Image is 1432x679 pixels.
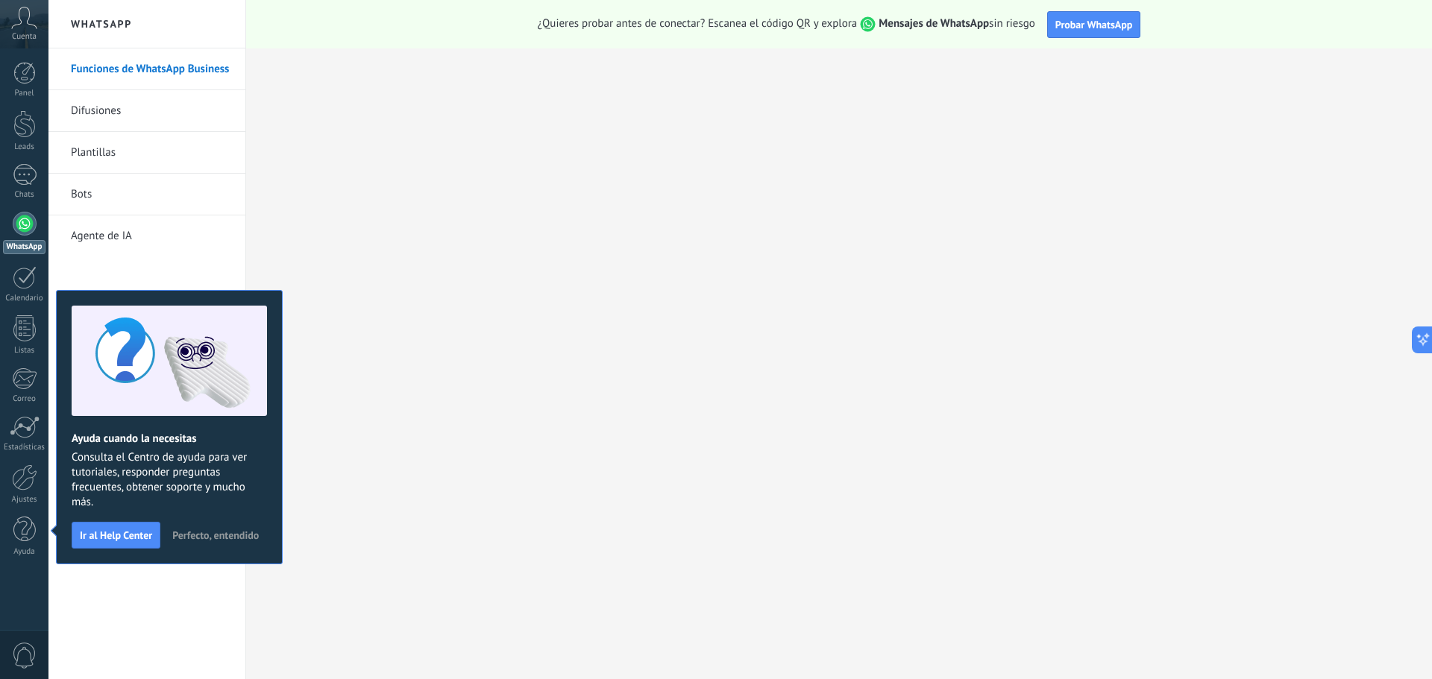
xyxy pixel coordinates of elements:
span: Cuenta [12,32,37,42]
div: WhatsApp [3,240,45,254]
div: Correo [3,394,46,404]
div: Chats [3,190,46,200]
div: Calendario [3,294,46,303]
h2: Ayuda cuando la necesitas [72,432,267,446]
a: Funciones de WhatsApp Business [71,48,230,90]
li: Agente de IA [48,215,245,256]
div: Panel [3,89,46,98]
span: Ir al Help Center [80,530,152,540]
button: Perfecto, entendido [166,524,266,546]
div: Leads [3,142,46,152]
span: Perfecto, entendido [172,530,259,540]
li: Plantillas [48,132,245,174]
a: Bots [71,174,230,215]
li: Difusiones [48,90,245,132]
button: Probar WhatsApp [1047,11,1141,38]
a: Difusiones [71,90,230,132]
div: Ajustes [3,495,46,505]
span: ¿Quieres probar antes de conectar? Escanea el código QR y explora sin riesgo [538,16,1035,32]
div: Estadísticas [3,443,46,452]
span: Consulta el Centro de ayuda para ver tutoriales, responder preguntas frecuentes, obtener soporte ... [72,450,267,510]
strong: Mensajes de WhatsApp [879,16,989,31]
a: Plantillas [71,132,230,174]
li: Bots [48,174,245,215]
button: Ir al Help Center [72,522,160,549]
div: Listas [3,346,46,356]
span: Probar WhatsApp [1055,18,1133,31]
a: Agente de IA [71,215,230,257]
li: Funciones de WhatsApp Business [48,48,245,90]
div: Ayuda [3,547,46,557]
